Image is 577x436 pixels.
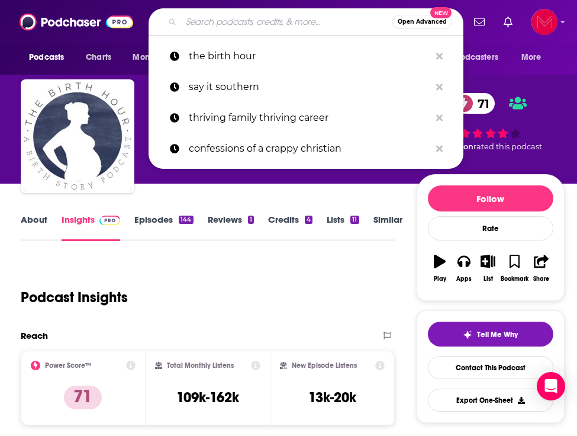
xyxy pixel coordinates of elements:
[392,15,452,29] button: Open AdvancedNew
[305,216,312,224] div: 4
[428,389,553,412] button: Export One-Sheet
[477,330,518,339] span: Tell Me Why
[167,361,234,370] h2: Total Monthly Listens
[531,9,557,35] button: Show profile menu
[373,214,402,241] a: Similar
[537,372,565,400] div: Open Intercom Messenger
[430,7,452,18] span: New
[417,85,565,159] div: 71 1 personrated this podcast
[434,275,446,283] div: Play
[86,49,111,66] span: Charts
[181,12,392,31] input: Search podcasts, credits, & more...
[513,46,556,69] button: open menu
[189,72,430,102] p: say it southern
[21,46,79,69] button: open menu
[149,102,463,133] a: thriving family thriving career
[62,214,120,241] a: InsightsPodchaser Pro
[189,133,430,164] p: confessions of a crappy christian
[452,247,476,290] button: Apps
[179,216,193,224] div: 144
[21,288,128,306] h1: Podcast Insights
[469,12,489,32] a: Show notifications dropdown
[454,93,495,114] a: 71
[149,8,463,36] div: Search podcasts, credits, & more...
[531,9,557,35] span: Logged in as Pamelamcclure
[500,247,529,290] button: Bookmark
[428,356,553,379] a: Contact This Podcast
[521,49,541,66] span: More
[149,72,463,102] a: say it southern
[248,216,254,224] div: 1
[99,216,120,225] img: Podchaser Pro
[529,247,553,290] button: Share
[428,216,553,241] div: Rate
[134,214,193,241] a: Episodes144
[308,389,356,406] h3: 13k-20k
[476,247,500,290] button: List
[23,82,132,191] img: The Birth Hour - A Birth Story Podcast
[64,386,102,409] p: 71
[501,275,528,283] div: Bookmark
[21,214,47,241] a: About
[483,275,493,283] div: List
[29,49,64,66] span: Podcasts
[466,93,495,114] span: 71
[434,46,515,69] button: open menu
[189,102,430,133] p: thriving family thriving career
[428,247,452,290] button: Play
[292,361,357,370] h2: New Episode Listens
[268,214,312,241] a: Credits4
[531,9,557,35] img: User Profile
[20,11,133,33] img: Podchaser - Follow, Share and Rate Podcasts
[533,275,549,283] div: Share
[463,330,472,339] img: tell me why sparkle
[78,46,118,69] a: Charts
[456,275,472,283] div: Apps
[499,12,517,32] a: Show notifications dropdown
[176,389,239,406] h3: 109k-162k
[149,41,463,72] a: the birth hour
[473,142,542,151] span: rated this podcast
[441,49,498,66] span: For Podcasters
[350,216,359,224] div: 11
[428,322,553,347] button: tell me why sparkleTell Me Why
[398,19,447,25] span: Open Advanced
[124,46,190,69] button: open menu
[189,41,430,72] p: the birth hour
[133,49,175,66] span: Monitoring
[428,185,553,211] button: Follow
[149,133,463,164] a: confessions of a crappy christian
[21,330,48,341] h2: Reach
[208,214,254,241] a: Reviews1
[327,214,359,241] a: Lists11
[45,361,91,370] h2: Power Score™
